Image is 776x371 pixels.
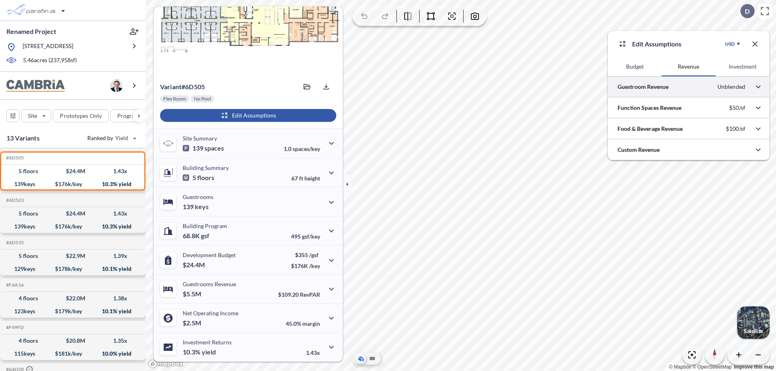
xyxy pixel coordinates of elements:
span: spaces [205,144,224,152]
a: OpenStreetMap [692,364,732,370]
button: Ranked by Yield [81,132,141,145]
p: $24.4M [183,261,206,269]
span: gsf/key [302,233,320,240]
p: Program [117,112,140,120]
button: Revenue [662,57,715,76]
p: [STREET_ADDRESS] [23,42,73,52]
button: Aerial View [356,354,366,363]
p: $100/sf [726,125,745,132]
h5: Click to copy the code [4,197,24,203]
p: # 6d505 [160,83,205,91]
button: Prototypes Only [53,109,109,122]
p: 45.0% [286,320,320,327]
p: Food & Beverage Revenue [618,125,683,133]
p: 1.0 [284,145,320,152]
p: $109.20 [278,291,320,298]
p: 13 Variants [6,133,40,143]
button: Program [110,109,154,122]
p: $176K [291,262,320,269]
p: 1.43x [306,349,320,356]
p: Edit Assumptions [632,39,681,49]
p: Prototypes Only [60,112,102,120]
button: Budget [608,57,662,76]
span: Yield [115,134,129,142]
p: Satellite [744,328,763,334]
span: margin [302,320,320,327]
span: keys [195,203,209,211]
p: 5.46 acres ( 237,958 sf) [23,56,77,65]
p: $2.5M [183,319,202,327]
h5: Click to copy the code [4,240,24,245]
p: 67 [291,175,320,182]
span: ft [299,175,303,182]
p: $50/sf [729,104,745,111]
button: Investment [716,57,770,76]
p: Investment Returns [183,339,232,346]
a: Mapbox homepage [148,359,183,369]
button: Edit Assumptions [160,109,336,122]
a: Mapbox [669,364,691,370]
img: Switcher Image [737,306,770,339]
p: 139 [183,144,224,152]
div: USD [725,41,735,47]
h5: Click to copy the code [4,155,24,161]
a: Improve this map [734,364,774,370]
p: D [745,8,750,15]
p: Guestrooms [183,193,213,200]
p: Building Program [183,222,227,229]
p: 139 [183,203,209,211]
p: Building Summary [183,164,229,171]
p: $355 [291,252,320,258]
p: Guestrooms Revenue [183,281,236,287]
span: height [304,175,320,182]
p: Flex Room [163,96,186,102]
span: gsf [201,232,209,240]
p: No Pool [194,96,211,102]
p: Site Summary [183,135,217,142]
img: user logo [110,79,123,92]
span: /key [309,262,320,269]
h5: Click to copy the code [4,325,24,330]
button: Switcher ImageSatellite [737,306,770,339]
span: Variant [160,83,181,90]
p: Function Spaces Revenue [618,104,681,112]
p: Net Operating Income [183,310,238,317]
img: BrandImage [6,80,65,92]
span: /gsf [309,252,318,258]
p: $5.5M [183,290,202,298]
p: 10.3% [183,348,216,356]
p: Custom Revenue [618,146,660,154]
button: Site [21,109,51,122]
p: 5 [183,174,214,182]
button: Site Plan [367,354,377,363]
span: yield [202,348,216,356]
span: spaces/key [293,145,320,152]
p: Renamed Project [6,27,56,36]
p: Development Budget [183,252,236,258]
span: floors [197,174,214,182]
p: Site [28,112,37,120]
span: RevPAR [300,291,320,298]
h5: Click to copy the code [4,282,24,288]
p: 68.8K [183,232,209,240]
p: 495 [291,233,320,240]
